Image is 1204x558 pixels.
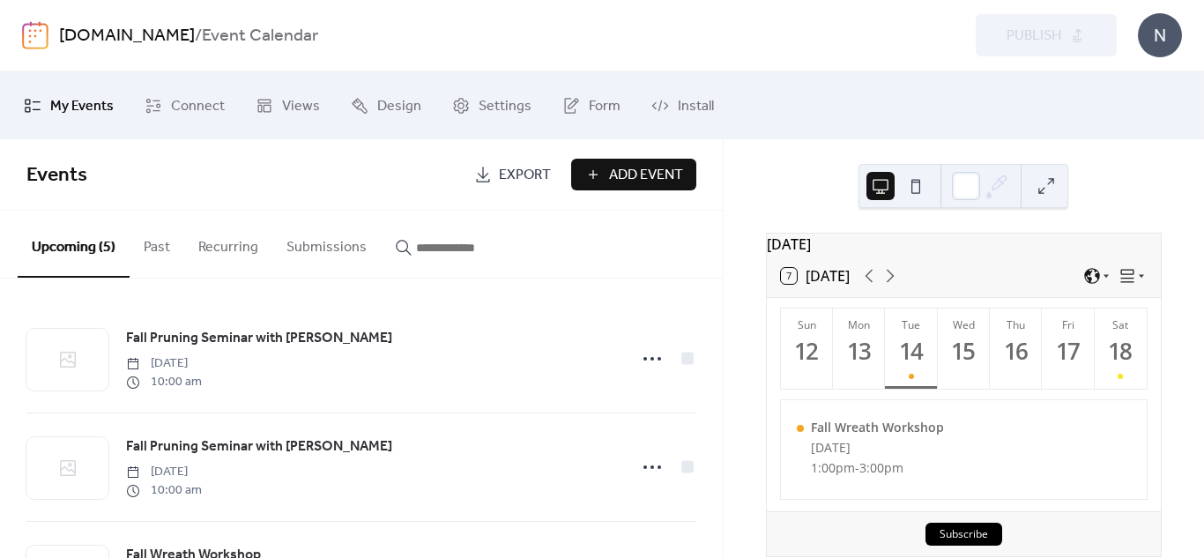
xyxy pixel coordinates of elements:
[678,93,714,120] span: Install
[775,264,856,288] button: 7[DATE]
[126,373,202,391] span: 10:00 am
[990,309,1042,389] button: Thu16
[767,234,1161,255] div: [DATE]
[943,317,985,332] div: Wed
[792,337,821,366] div: 12
[781,309,833,389] button: Sun12
[126,328,392,349] span: Fall Pruning Seminar with [PERSON_NAME]
[282,93,320,120] span: Views
[499,165,551,186] span: Export
[171,93,225,120] span: Connect
[859,459,903,476] span: 3:00pm
[461,159,564,190] a: Export
[26,156,87,195] span: Events
[126,435,392,458] a: Fall Pruning Seminar with [PERSON_NAME]
[890,317,932,332] div: Tue
[811,459,855,476] span: 1:00pm
[184,211,272,276] button: Recurring
[11,78,127,132] a: My Events
[925,523,1002,546] button: Subscribe
[126,436,392,458] span: Fall Pruning Seminar with [PERSON_NAME]
[638,78,727,132] a: Install
[130,211,184,276] button: Past
[1138,13,1182,57] div: N
[949,337,978,366] div: 15
[195,19,202,53] b: /
[1095,309,1147,389] button: Sat18
[1100,317,1141,332] div: Sat
[202,19,318,53] b: Event Calendar
[126,354,202,373] span: [DATE]
[126,327,392,350] a: Fall Pruning Seminar with [PERSON_NAME]
[786,317,828,332] div: Sun
[897,337,926,366] div: 14
[571,159,696,190] button: Add Event
[838,317,880,332] div: Mon
[126,463,202,481] span: [DATE]
[995,317,1037,332] div: Thu
[338,78,435,132] a: Design
[131,78,238,132] a: Connect
[1054,337,1083,366] div: 17
[1047,317,1089,332] div: Fri
[18,211,130,278] button: Upcoming (5)
[589,93,621,120] span: Form
[272,211,381,276] button: Submissions
[549,78,634,132] a: Form
[1106,337,1135,366] div: 18
[1001,337,1030,366] div: 16
[126,481,202,500] span: 10:00 am
[50,93,114,120] span: My Events
[811,419,944,435] div: Fall Wreath Workshop
[242,78,333,132] a: Views
[885,309,937,389] button: Tue14
[1042,309,1094,389] button: Fri17
[377,93,421,120] span: Design
[22,21,48,49] img: logo
[811,439,944,456] div: [DATE]
[439,78,545,132] a: Settings
[855,459,859,476] span: -
[844,337,873,366] div: 13
[59,19,195,53] a: [DOMAIN_NAME]
[938,309,990,389] button: Wed15
[609,165,683,186] span: Add Event
[833,309,885,389] button: Mon13
[479,93,531,120] span: Settings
